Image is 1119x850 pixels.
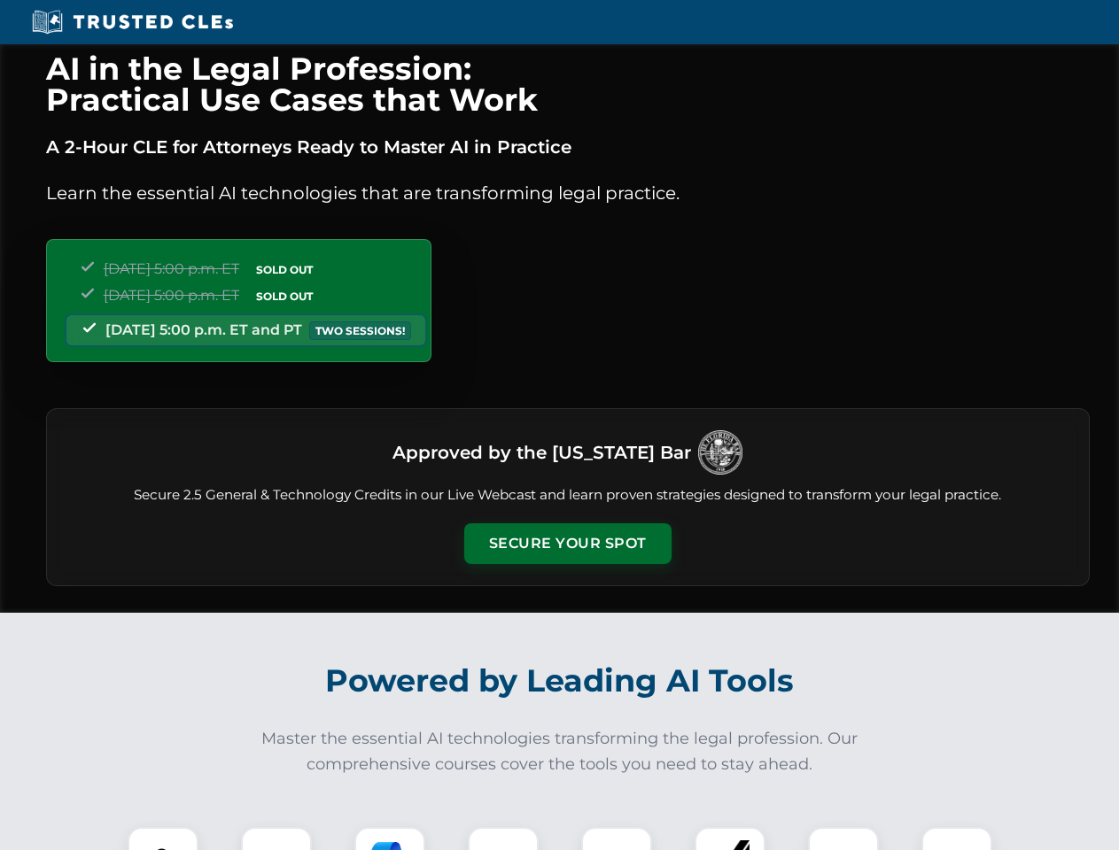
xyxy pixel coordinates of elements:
h1: AI in the Legal Profession: Practical Use Cases that Work [46,53,1090,115]
p: Learn the essential AI technologies that are transforming legal practice. [46,179,1090,207]
span: [DATE] 5:00 p.m. ET [104,260,239,277]
p: Master the essential AI technologies transforming the legal profession. Our comprehensive courses... [250,726,870,777]
h3: Approved by the [US_STATE] Bar [392,437,691,468]
p: Secure 2.5 General & Technology Credits in our Live Webcast and learn proven strategies designed ... [68,485,1068,506]
span: [DATE] 5:00 p.m. ET [104,287,239,304]
img: Logo [698,430,742,475]
img: Trusted CLEs [27,9,238,35]
span: SOLD OUT [250,287,319,305]
span: SOLD OUT [250,260,319,279]
button: Secure Your Spot [464,523,672,564]
p: A 2-Hour CLE for Attorneys Ready to Master AI in Practice [46,133,1090,161]
h2: Powered by Leading AI Tools [69,650,1051,712]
